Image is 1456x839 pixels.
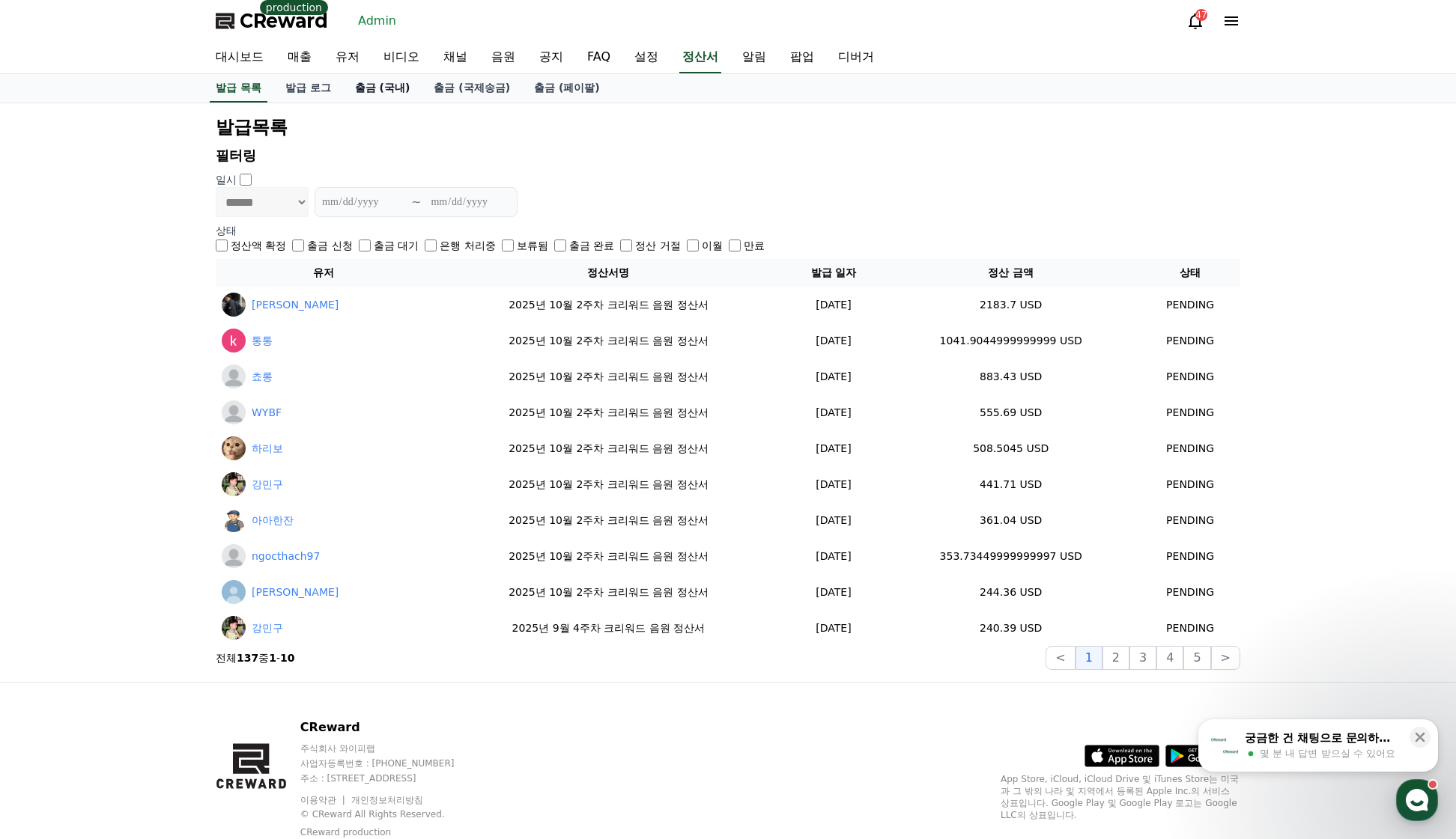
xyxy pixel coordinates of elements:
a: 출금 (페이팔) [522,74,612,103]
a: 알림 [730,42,778,73]
td: 555.69 USD [882,394,1140,430]
td: 2025년 10월 2주차 크리워드 음원 정산서 [431,574,786,610]
td: PENDING [1140,538,1240,574]
td: 2025년 10월 2주차 크리워드 음원 정산서 [431,323,786,359]
p: 필터링 [216,145,1240,166]
button: > [1211,646,1240,670]
a: CReward [216,9,328,33]
td: 1041.9044999999999 USD [882,323,1140,359]
td: 2025년 9월 4주차 크리워드 음원 정산서 [431,610,786,646]
strong: 137 [237,652,258,664]
div: 47 [1195,9,1207,21]
button: 1 [1076,646,1102,670]
th: 정산 금액 [882,259,1140,287]
td: 2025년 10월 2주차 크리워드 음원 정산서 [431,359,786,394]
a: 강민구 [252,477,283,492]
a: 대시보드 [204,42,276,73]
p: 주소 : [STREET_ADDRESS] [300,772,563,784]
p: 상태 [216,223,1240,238]
a: 하리보 [252,441,283,457]
label: 출금 신청 [307,238,352,253]
a: 출금 (국내) [343,74,422,103]
a: ngocthach97 [252,549,320,564]
td: 441.71 USD [882,466,1140,502]
label: 보류됨 [517,238,548,253]
p: 일시 [216,172,237,187]
td: [DATE] [786,502,882,538]
a: 설정 [622,42,670,73]
td: 361.04 USD [882,502,1140,538]
a: Admin [352,9,402,33]
span: 대화 [137,498,155,510]
a: 유저 [324,42,371,73]
label: 정산액 확정 [231,238,286,253]
td: [DATE] [786,323,882,359]
button: 3 [1129,646,1156,670]
td: 2025년 10월 2주차 크리워드 음원 정산서 [431,430,786,466]
a: 홈 [4,475,99,512]
a: 발급 로그 [273,74,343,103]
h2: 발급목록 [216,115,1240,139]
img: 하리보 [222,436,246,460]
button: 4 [1156,646,1183,670]
td: PENDING [1140,394,1240,430]
label: 은행 처리중 [440,238,495,253]
td: 2025년 10월 2주차 크리워드 음원 정산서 [431,287,786,323]
td: [DATE] [786,538,882,574]
button: 5 [1183,646,1210,670]
p: 사업자등록번호 : [PHONE_NUMBER] [300,757,563,769]
a: [PERSON_NAME] [252,297,339,313]
strong: 10 [280,652,294,664]
td: PENDING [1140,359,1240,394]
a: 대화 [99,475,193,512]
td: 353.73449999999997 USD [882,538,1140,574]
td: 240.39 USD [882,610,1140,646]
td: [DATE] [786,466,882,502]
a: 아아한잔 [252,513,294,528]
a: WYBF [252,405,282,421]
td: 508.5045 USD [882,430,1140,466]
a: 채널 [431,42,479,73]
th: 발급 일자 [786,259,882,287]
td: PENDING [1140,610,1240,646]
td: PENDING [1140,466,1240,502]
td: [DATE] [786,574,882,610]
a: 개인정보처리방침 [351,795,423,805]
p: 주식회사 와이피랩 [300,742,563,754]
td: 244.36 USD [882,574,1140,610]
td: [DATE] [786,430,882,466]
span: CReward [240,9,328,33]
th: 유저 [216,259,431,287]
a: FAQ [575,42,622,73]
th: 정산서명 [431,259,786,287]
td: 2025년 10월 2주차 크리워드 음원 정산서 [431,538,786,574]
td: 883.43 USD [882,359,1140,394]
a: 통통 [252,333,273,349]
td: [DATE] [786,287,882,323]
label: 출금 대기 [374,238,419,253]
th: 상태 [1140,259,1240,287]
label: 정산 거절 [635,238,680,253]
img: 아아한잔 [222,508,246,532]
button: < [1046,646,1075,670]
a: 매출 [276,42,324,73]
img: ngocthach97 [222,544,246,568]
a: 공지 [527,42,575,73]
img: WYBF [222,400,246,424]
a: 정산서 [679,42,721,73]
a: 출금 (국제송금) [422,74,522,103]
td: PENDING [1140,502,1240,538]
td: [DATE] [786,394,882,430]
a: 47 [1186,12,1204,30]
img: 통통 [222,329,246,353]
img: 강민구 [222,616,246,640]
td: [DATE] [786,610,882,646]
a: 발급 목록 [210,74,267,103]
p: 전체 중 - [216,650,295,665]
p: App Store, iCloud, iCloud Drive 및 iTunes Store는 미국과 그 밖의 나라 및 지역에서 등록된 Apple Inc.의 서비스 상표입니다. Goo... [1001,773,1240,821]
a: 디버거 [826,42,886,73]
label: 만료 [744,238,765,253]
p: CReward [300,719,563,736]
td: 2025년 10월 2주차 크리워드 음원 정산서 [431,466,786,502]
label: 출금 완료 [569,238,614,253]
